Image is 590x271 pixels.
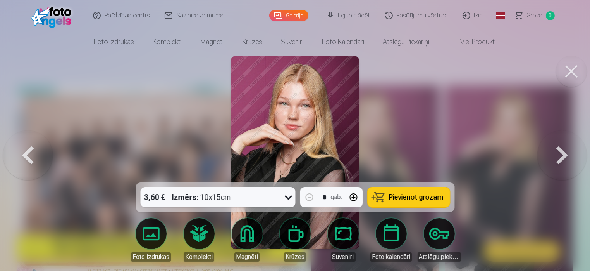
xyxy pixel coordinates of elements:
[367,187,450,207] button: Pievienot grozam
[374,31,439,53] a: Atslēgu piekariņi
[370,252,412,262] div: Foto kalendāri
[527,11,543,20] span: Grozs
[140,187,169,207] div: 3,60 €
[370,218,413,262] a: Foto kalendāri
[331,252,356,262] div: Suvenīri
[269,10,308,21] a: Galerija
[322,218,365,262] a: Suvenīri
[129,218,173,262] a: Foto izdrukas
[234,252,260,262] div: Magnēti
[144,31,191,53] a: Komplekti
[31,3,76,28] img: /fa1
[439,31,506,53] a: Visi produkti
[284,252,306,262] div: Krūzes
[85,31,144,53] a: Foto izdrukas
[225,218,269,262] a: Magnēti
[331,193,342,202] div: gab.
[177,218,221,262] a: Komplekti
[131,252,171,262] div: Foto izdrukas
[172,187,231,207] div: 10x15cm
[418,218,461,262] a: Atslēgu piekariņi
[418,252,461,262] div: Atslēgu piekariņi
[389,194,444,201] span: Pievienot grozam
[233,31,272,53] a: Krūzes
[313,31,374,53] a: Foto kalendāri
[184,252,214,262] div: Komplekti
[272,31,313,53] a: Suvenīri
[191,31,233,53] a: Magnēti
[546,11,555,20] span: 0
[273,218,317,262] a: Krūzes
[172,192,199,203] strong: Izmērs :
